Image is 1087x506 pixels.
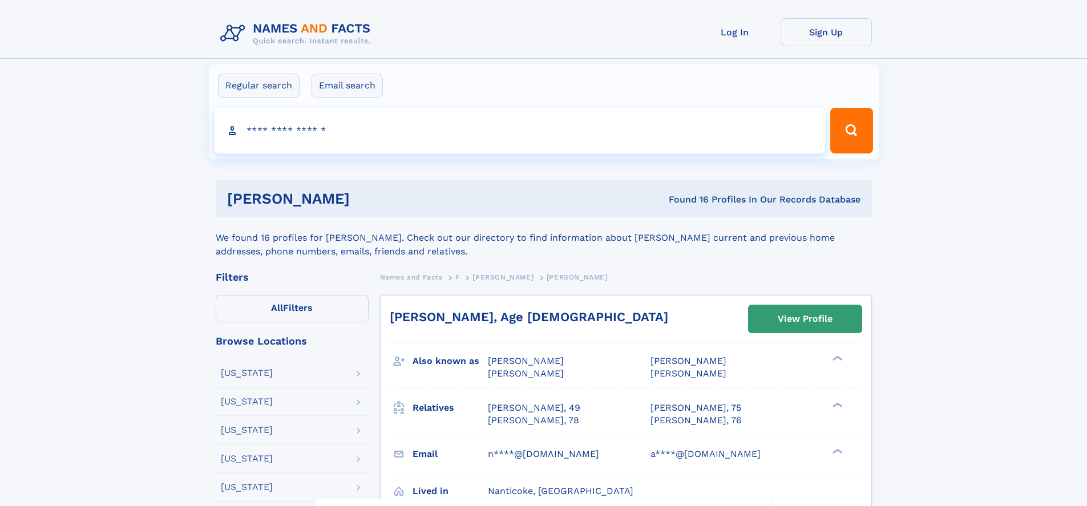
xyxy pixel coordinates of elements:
[413,398,488,418] h3: Relatives
[830,355,843,362] div: ❯
[830,447,843,455] div: ❯
[650,402,741,414] a: [PERSON_NAME], 75
[488,402,580,414] a: [PERSON_NAME], 49
[509,193,860,206] div: Found 16 Profiles In Our Records Database
[413,481,488,501] h3: Lived in
[413,351,488,371] h3: Also known as
[218,74,300,98] label: Regular search
[221,454,273,463] div: [US_STATE]
[781,18,872,46] a: Sign Up
[221,426,273,435] div: [US_STATE]
[271,302,283,313] span: All
[221,483,273,492] div: [US_STATE]
[227,192,510,206] h1: [PERSON_NAME]
[312,74,383,98] label: Email search
[380,270,443,284] a: Names and Facts
[216,217,872,258] div: We found 16 profiles for [PERSON_NAME]. Check out our directory to find information about [PERSON...
[830,401,843,408] div: ❯
[650,368,726,379] span: [PERSON_NAME]
[650,414,742,427] a: [PERSON_NAME], 76
[413,444,488,464] h3: Email
[488,485,633,496] span: Nanticoke, [GEOGRAPHIC_DATA]
[830,108,872,153] button: Search Button
[221,369,273,378] div: [US_STATE]
[689,18,781,46] a: Log In
[488,368,564,379] span: [PERSON_NAME]
[488,414,579,427] a: [PERSON_NAME], 78
[472,273,534,281] span: [PERSON_NAME]
[650,355,726,366] span: [PERSON_NAME]
[216,295,369,322] label: Filters
[221,397,273,406] div: [US_STATE]
[215,108,826,153] input: search input
[455,270,460,284] a: F
[390,310,668,324] a: [PERSON_NAME], Age [DEMOGRAPHIC_DATA]
[216,336,369,346] div: Browse Locations
[778,306,833,332] div: View Profile
[749,305,862,333] a: View Profile
[216,18,380,49] img: Logo Names and Facts
[472,270,534,284] a: [PERSON_NAME]
[488,355,564,366] span: [PERSON_NAME]
[455,273,460,281] span: F
[547,273,608,281] span: [PERSON_NAME]
[216,272,369,282] div: Filters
